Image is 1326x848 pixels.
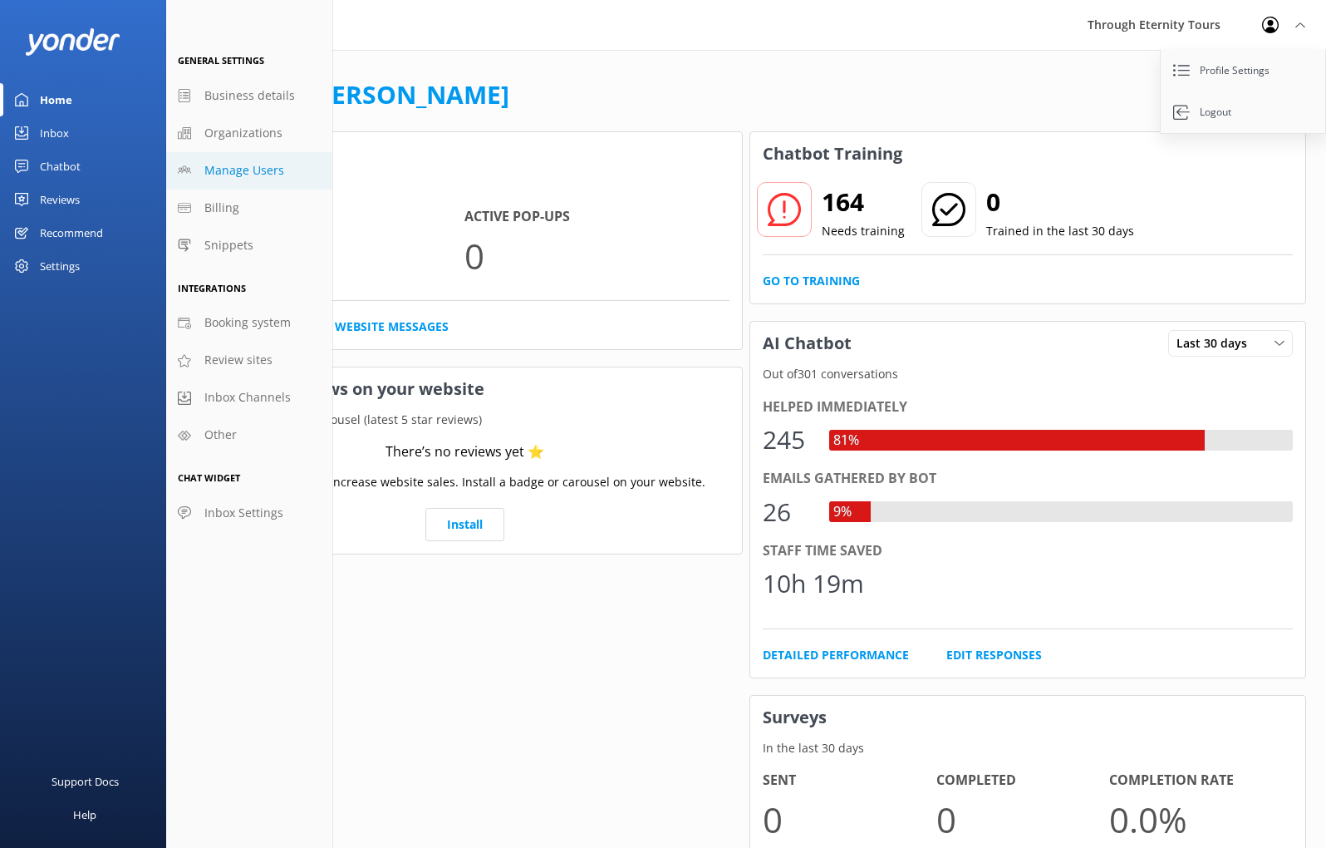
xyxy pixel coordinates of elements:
[204,351,273,369] span: Review sites
[763,397,1293,418] div: Helped immediately
[166,152,332,190] a: Manage Users
[307,77,509,111] a: [PERSON_NAME]
[763,646,909,664] a: Detailed Performance
[178,54,264,67] span: General Settings
[204,504,283,522] span: Inbox Settings
[946,646,1042,664] a: Edit Responses
[73,798,96,831] div: Help
[829,430,863,451] div: 81%
[822,182,905,222] h2: 164
[187,411,742,429] p: Your current review carousel (latest 5 star reviews)
[763,564,864,604] div: 10h 19m
[1176,334,1257,353] span: Last 30 days
[166,115,332,152] a: Organizations
[763,791,936,847] p: 0
[204,124,282,142] span: Organizations
[750,696,1305,739] h3: Surveys
[750,365,1305,383] p: Out of 301 conversations
[986,222,1134,240] p: Trained in the last 30 days
[223,473,705,491] p: Use social proof to increase website sales. Install a badge or carousel on your website.
[166,495,332,532] a: Inbox Settings
[335,318,449,336] a: Website Messages
[40,83,72,116] div: Home
[40,116,69,150] div: Inbox
[186,75,509,115] h1: Welcome,
[166,417,332,454] a: Other
[40,249,80,283] div: Settings
[464,228,729,283] p: 0
[1109,770,1283,791] h4: Completion Rate
[204,199,239,217] span: Billing
[750,322,864,365] h3: AI Chatbot
[166,342,332,379] a: Review sites
[936,791,1110,847] p: 0
[204,161,284,180] span: Manage Users
[763,420,813,460] div: 245
[40,216,103,249] div: Recommend
[386,441,544,463] div: There’s no reviews yet ⭐
[1109,791,1283,847] p: 0.0 %
[763,492,813,532] div: 26
[204,426,237,444] span: Other
[204,86,295,105] span: Business details
[166,227,332,264] a: Snippets
[187,175,742,194] p: In the last 30 days
[763,468,1293,490] div: Emails gathered by bot
[464,206,729,228] h4: Active Pop-ups
[822,222,905,240] p: Needs training
[204,236,253,254] span: Snippets
[986,182,1134,222] h2: 0
[425,508,504,541] a: Install
[763,540,1293,562] div: Staff time saved
[187,367,742,411] h3: Showcase reviews on your website
[166,77,332,115] a: Business details
[204,313,291,332] span: Booking system
[178,282,246,294] span: Integrations
[187,132,742,175] h3: Website Chat
[750,739,1305,757] p: In the last 30 days
[52,765,119,798] div: Support Docs
[763,272,860,290] a: Go to Training
[40,183,80,216] div: Reviews
[763,770,936,791] h4: Sent
[166,379,332,417] a: Inbox Channels
[829,501,856,523] div: 9%
[936,770,1110,791] h4: Completed
[40,150,81,183] div: Chatbot
[178,471,240,484] span: Chat Widget
[25,28,120,56] img: yonder-white-logo.png
[166,190,332,227] a: Billing
[204,388,291,407] span: Inbox Channels
[750,132,915,175] h3: Chatbot Training
[166,304,332,342] a: Booking system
